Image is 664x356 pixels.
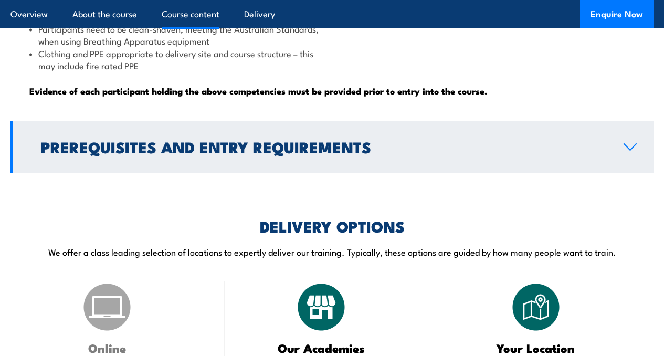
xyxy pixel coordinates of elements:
h2: DELIVERY OPTIONS [260,219,405,233]
strong: Evidence of each participant holding the above competencies must be provided prior to entry into ... [29,84,487,98]
a: Prerequisites and Entry Requirements [10,121,654,173]
h3: Online [37,342,177,354]
h3: Our Academies [251,342,392,354]
h3: Your Location [466,342,606,354]
li: Participants need to be clean-shaven, meeting the Australian Standards, when using Breathing Appa... [29,23,635,47]
li: Clothing and PPE appropriate to delivery site and course structure – this may include fire rated PPE [29,47,635,72]
h2: Prerequisites and Entry Requirements [41,140,607,153]
p: We offer a class leading selection of locations to expertly deliver our training. Typically, thes... [10,246,654,258]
